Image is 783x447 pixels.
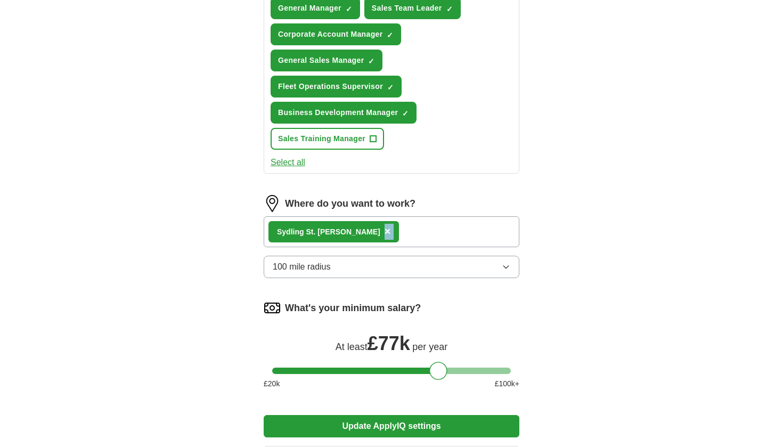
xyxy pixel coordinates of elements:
span: £ 100 k+ [495,378,519,389]
span: ✓ [346,5,352,13]
button: Fleet Operations Supervisor✓ [271,76,402,97]
button: Update ApplyIQ settings [264,415,519,437]
img: location.png [264,195,281,212]
span: ✓ [402,109,409,118]
span: Business Development Manager [278,107,398,118]
button: Select all [271,156,305,169]
span: ✓ [368,57,374,66]
span: ✓ [446,5,453,13]
span: ✓ [387,83,394,92]
span: General Sales Manager [278,55,364,66]
label: Where do you want to work? [285,197,415,211]
img: salary.png [264,299,281,316]
span: × [385,225,391,237]
div: Sydling St. [PERSON_NAME] [277,226,380,238]
span: £ 77k [368,332,410,354]
span: Corporate Account Manager [278,29,382,40]
button: Business Development Manager✓ [271,102,417,124]
span: 100 mile radius [273,261,331,273]
button: General Sales Manager✓ [271,50,382,71]
span: Sales Training Manager [278,133,365,144]
button: 100 mile radius [264,256,519,278]
span: Sales Team Leader [372,3,442,14]
span: General Manager [278,3,341,14]
span: At least [336,342,368,352]
button: Corporate Account Manager✓ [271,23,401,45]
button: Sales Training Manager [271,128,384,150]
label: What's your minimum salary? [285,301,421,315]
span: £ 20 k [264,378,280,389]
span: per year [412,342,447,352]
span: Fleet Operations Supervisor [278,81,383,92]
span: ✓ [387,31,393,39]
button: × [385,224,391,240]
